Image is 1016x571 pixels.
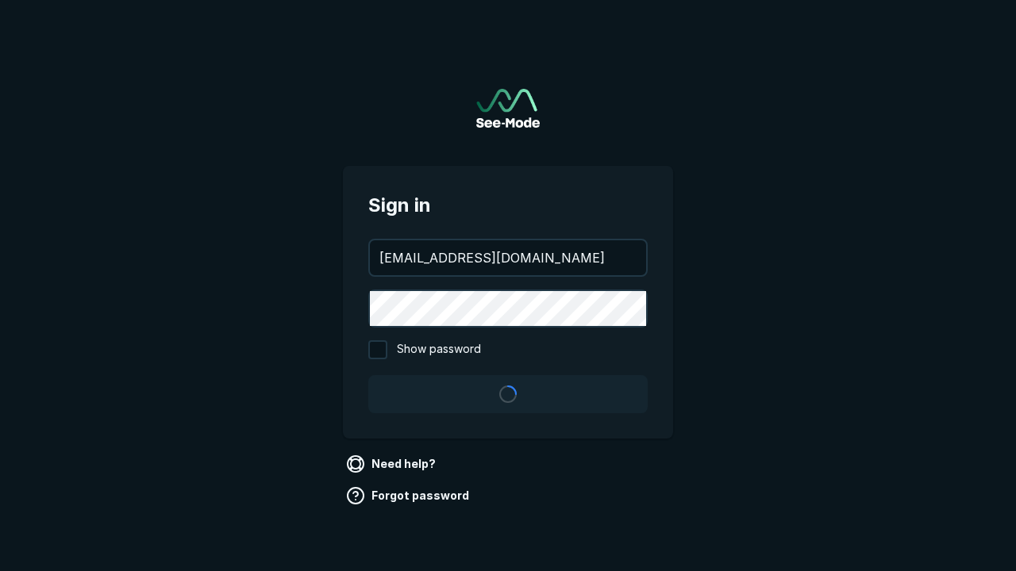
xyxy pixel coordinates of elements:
input: your@email.com [370,240,646,275]
span: Show password [397,340,481,359]
a: Go to sign in [476,89,540,128]
a: Need help? [343,451,442,477]
img: See-Mode Logo [476,89,540,128]
span: Sign in [368,191,648,220]
a: Forgot password [343,483,475,508]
